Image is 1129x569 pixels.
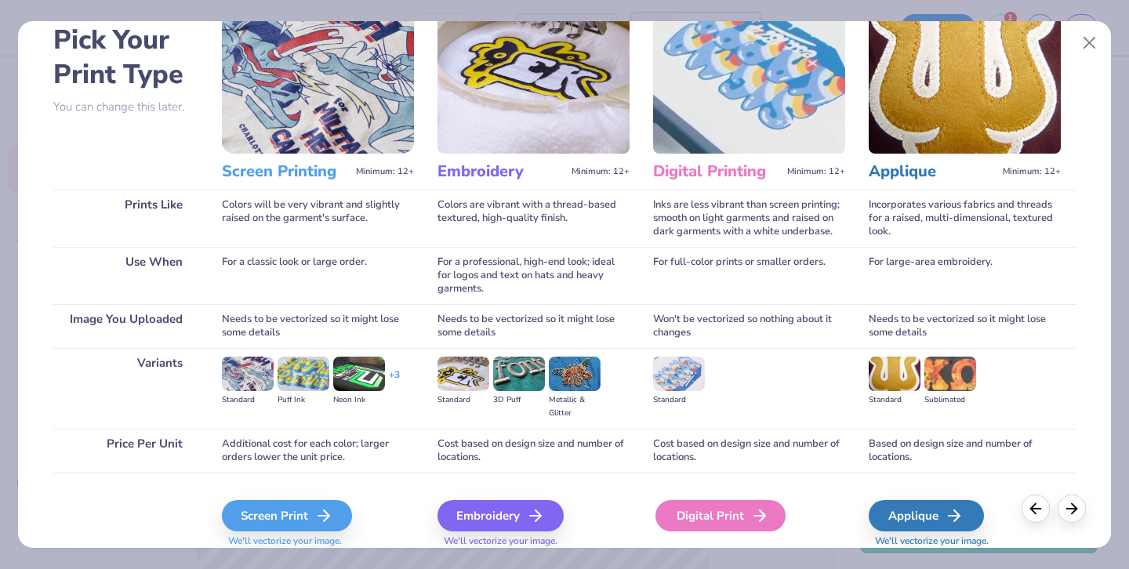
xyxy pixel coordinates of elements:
div: Inks are less vibrant than screen printing; smooth on light garments and raised on dark garments ... [653,190,845,247]
div: Metallic & Glitter [549,393,601,420]
img: Standard [653,357,705,391]
div: Prints Like [53,190,198,247]
img: 3D Puff [493,357,545,391]
div: + 3 [389,368,400,395]
p: You can change this later. [53,100,198,114]
div: For full-color prints or smaller orders. [653,247,845,304]
div: Needs to be vectorized so it might lose some details [222,304,414,348]
img: Neon Ink [333,357,385,391]
span: We'll vectorize your image. [437,535,630,548]
h3: Digital Printing [653,161,781,182]
div: Image You Uploaded [53,304,198,348]
div: For a professional, high-end look; ideal for logos and text on hats and heavy garments. [437,247,630,304]
img: Puff Ink [278,357,329,391]
div: Puff Ink [278,393,329,407]
div: Standard [222,393,274,407]
div: Colors will be very vibrant and slightly raised on the garment's surface. [222,190,414,247]
div: Neon Ink [333,393,385,407]
div: Embroidery [437,500,564,531]
div: 3D Puff [493,393,545,407]
div: Additional cost for each color; larger orders lower the unit price. [222,429,414,473]
div: Digital Print [655,500,786,531]
div: Sublimated [924,393,976,407]
div: Standard [653,393,705,407]
h3: Applique [869,161,996,182]
div: Standard [437,393,489,407]
div: Standard [869,393,920,407]
img: Metallic & Glitter [549,357,601,391]
div: Cost based on design size and number of locations. [437,429,630,473]
div: Price Per Unit [53,429,198,473]
div: Applique [869,500,984,531]
div: Needs to be vectorized so it might lose some details [437,304,630,348]
button: Close [1075,28,1105,58]
h2: Pick Your Print Type [53,23,198,92]
span: Minimum: 12+ [1003,166,1061,177]
div: Use When [53,247,198,304]
div: For large-area embroidery. [869,247,1061,304]
div: For a classic look or large order. [222,247,414,304]
div: Needs to be vectorized so it might lose some details [869,304,1061,348]
span: Minimum: 12+ [356,166,414,177]
div: Incorporates various fabrics and threads for a raised, multi-dimensional, textured look. [869,190,1061,247]
h3: Screen Printing [222,161,350,182]
img: Standard [437,357,489,391]
span: We'll vectorize your image. [869,535,1061,548]
img: Standard [869,357,920,391]
div: Screen Print [222,500,352,531]
span: We'll vectorize your image. [222,535,414,548]
div: Variants [53,348,198,429]
h3: Embroidery [437,161,565,182]
div: Cost based on design size and number of locations. [653,429,845,473]
span: Minimum: 12+ [787,166,845,177]
img: Standard [222,357,274,391]
img: Sublimated [924,357,976,391]
div: Won't be vectorized so nothing about it changes [653,304,845,348]
span: Minimum: 12+ [572,166,630,177]
div: Based on design size and number of locations. [869,429,1061,473]
div: Colors are vibrant with a thread-based textured, high-quality finish. [437,190,630,247]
